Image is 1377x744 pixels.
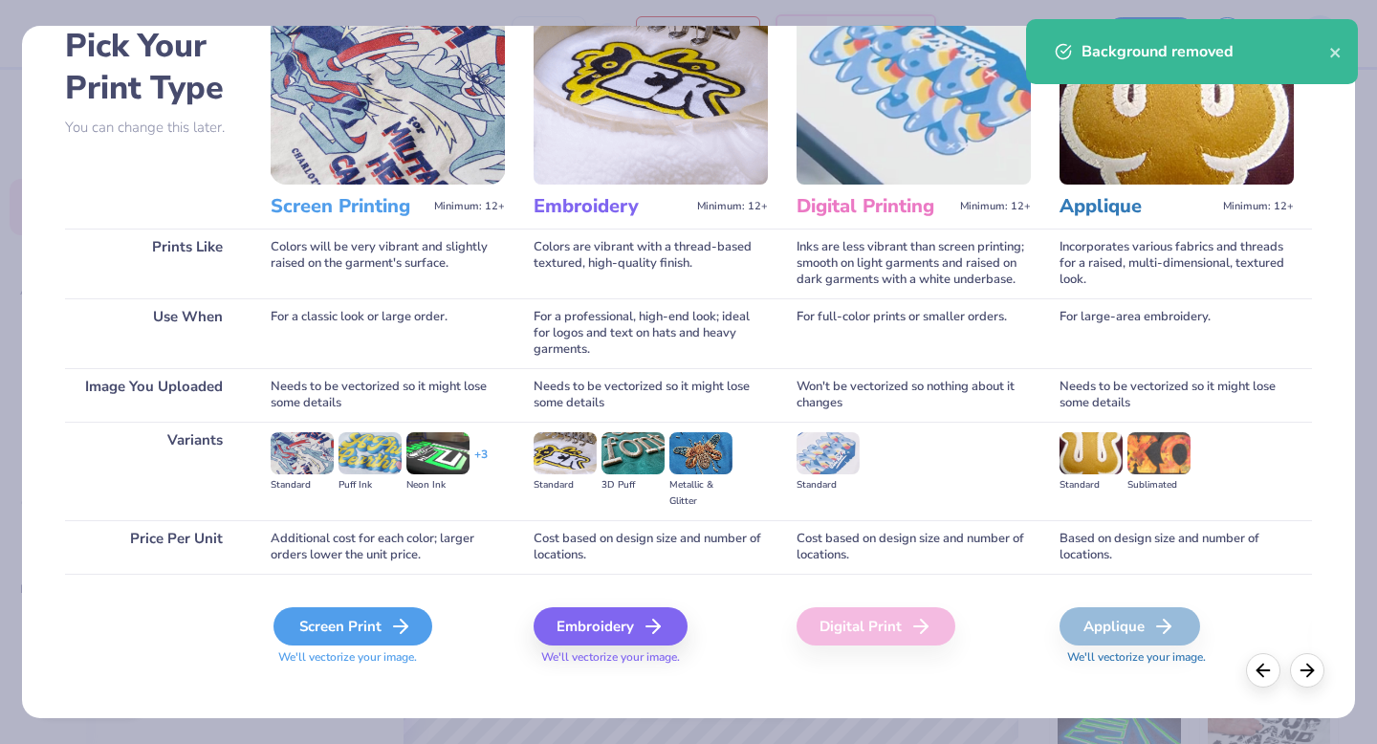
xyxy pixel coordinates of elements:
img: Standard [534,432,597,474]
span: Minimum: 12+ [434,200,505,213]
h2: Pick Your Print Type [65,25,242,109]
div: For full-color prints or smaller orders. [797,298,1031,368]
h3: Embroidery [534,194,689,219]
div: Additional cost for each color; larger orders lower the unit price. [271,520,505,574]
div: Applique [1060,607,1200,646]
div: + 3 [474,447,488,479]
div: Colors will be very vibrant and slightly raised on the garment's surface. [271,229,505,298]
div: Sublimated [1127,477,1191,493]
div: Background removed [1082,40,1329,63]
span: We'll vectorize your image. [1060,649,1294,666]
img: Standard [1060,432,1123,474]
img: Metallic & Glitter [669,432,732,474]
div: For a professional, high-end look; ideal for logos and text on hats and heavy garments. [534,298,768,368]
img: Standard [797,432,860,474]
div: For large-area embroidery. [1060,298,1294,368]
div: Prints Like [65,229,242,298]
img: Standard [271,432,334,474]
img: Neon Ink [406,432,470,474]
div: Won't be vectorized so nothing about it changes [797,368,1031,422]
div: Colors are vibrant with a thread-based textured, high-quality finish. [534,229,768,298]
h3: Screen Printing [271,194,426,219]
div: Needs to be vectorized so it might lose some details [271,368,505,422]
div: 3D Puff [601,477,665,493]
div: Incorporates various fabrics and threads for a raised, multi-dimensional, textured look. [1060,229,1294,298]
div: For a classic look or large order. [271,298,505,368]
div: Cost based on design size and number of locations. [534,520,768,574]
img: 3D Puff [601,432,665,474]
span: We'll vectorize your image. [271,649,505,666]
div: Price Per Unit [65,520,242,574]
div: Metallic & Glitter [669,477,732,510]
div: Embroidery [534,607,688,646]
div: Puff Ink [339,477,402,493]
button: close [1329,40,1343,63]
div: Screen Print [273,607,432,646]
div: Use When [65,298,242,368]
div: Standard [1060,477,1123,493]
div: Image You Uploaded [65,368,242,422]
img: Sublimated [1127,432,1191,474]
div: Standard [534,477,597,493]
h3: Digital Printing [797,194,952,219]
p: You can change this later. [65,120,242,136]
span: Minimum: 12+ [1223,200,1294,213]
span: Minimum: 12+ [697,200,768,213]
div: Digital Print [797,607,955,646]
div: Cost based on design size and number of locations. [797,520,1031,574]
div: Inks are less vibrant than screen printing; smooth on light garments and raised on dark garments ... [797,229,1031,298]
div: Based on design size and number of locations. [1060,520,1294,574]
span: Minimum: 12+ [960,200,1031,213]
div: Variants [65,422,242,520]
div: Needs to be vectorized so it might lose some details [534,368,768,422]
h3: Applique [1060,194,1215,219]
div: Needs to be vectorized so it might lose some details [1060,368,1294,422]
div: Neon Ink [406,477,470,493]
span: We'll vectorize your image. [534,649,768,666]
div: Standard [271,477,334,493]
img: Puff Ink [339,432,402,474]
div: Standard [797,477,860,493]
